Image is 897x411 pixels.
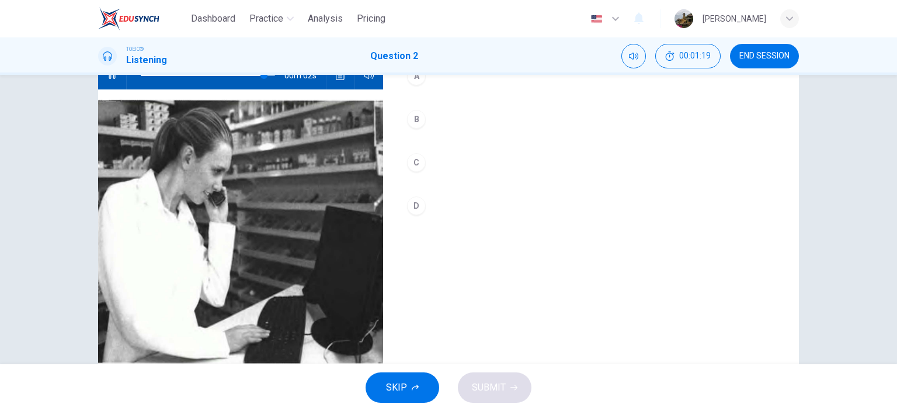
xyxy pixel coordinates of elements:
span: END SESSION [739,51,790,61]
button: Click to see the audio transcription [331,61,350,89]
span: Pricing [357,12,385,26]
div: D [407,196,426,215]
div: C [407,153,426,172]
h1: Question 2 [370,49,418,63]
div: Mute [621,44,646,68]
button: Analysis [303,8,347,29]
span: TOEIC® [126,45,144,53]
span: 00m 02s [284,61,326,89]
div: A [407,67,426,85]
button: A [402,61,780,91]
button: END SESSION [730,44,799,68]
button: SKIP [366,372,439,403]
div: B [407,110,426,129]
div: Hide [655,44,721,68]
button: B [402,105,780,134]
button: Dashboard [186,8,240,29]
span: Analysis [308,12,343,26]
span: Practice [249,12,283,26]
img: Profile picture [675,9,693,28]
button: Practice [245,8,298,29]
img: EduSynch logo [98,7,159,30]
span: SKIP [386,379,407,396]
button: C [402,148,780,177]
div: [PERSON_NAME] [703,12,766,26]
a: EduSynch logo [98,7,186,30]
img: en [589,15,604,23]
h1: Listening [126,53,167,67]
button: D [402,191,780,220]
button: 00:01:19 [655,44,721,68]
button: Pricing [352,8,390,29]
span: 00:01:19 [679,51,711,61]
span: Dashboard [191,12,235,26]
img: Photographs [98,89,383,374]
